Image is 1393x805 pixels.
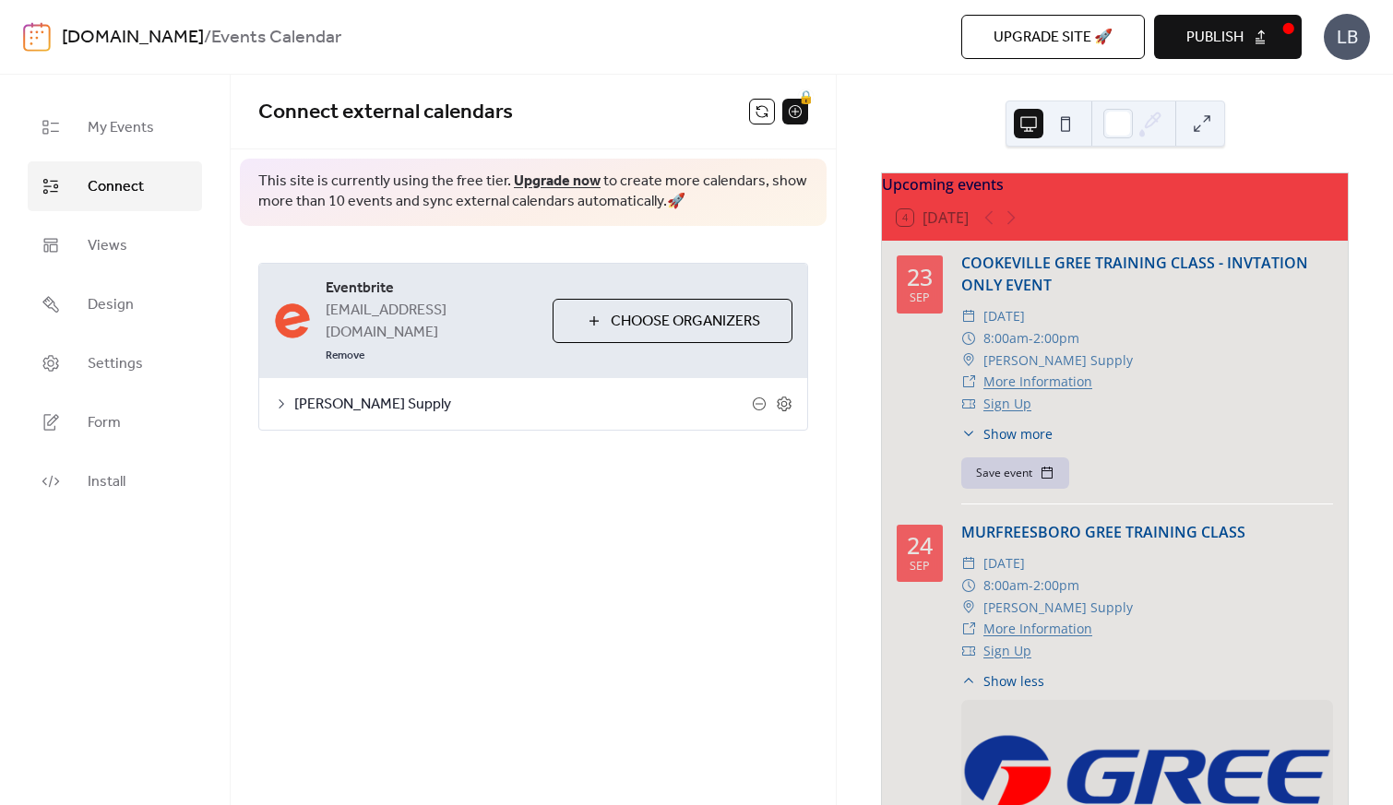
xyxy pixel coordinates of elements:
a: More Information [983,373,1092,390]
button: Save event [961,457,1069,489]
span: 2:00pm [1033,574,1079,597]
a: More Information [983,620,1092,637]
button: ​Show more [961,424,1053,444]
button: ​Show less [961,671,1044,691]
span: 2:00pm [1033,327,1079,349]
span: [PERSON_NAME] Supply [294,394,752,416]
span: Remove [326,349,364,363]
span: Publish [1186,27,1244,49]
a: COOKEVILLE GREE TRAINING CLASS - INVTATION ONLY EVENT [961,253,1308,295]
a: Form [28,397,202,447]
div: ​ [961,640,976,662]
div: ​ [961,671,976,691]
div: Sep [910,561,930,573]
a: Design [28,279,202,329]
div: ​ [961,371,976,393]
span: [EMAIL_ADDRESS][DOMAIN_NAME] [326,300,538,344]
a: Connect [28,161,202,211]
img: eventbrite [274,302,311,339]
span: Settings [88,353,143,375]
span: Connect external calendars [258,92,513,133]
span: Show more [983,424,1053,444]
a: [DOMAIN_NAME] [62,20,204,55]
span: - [1029,574,1033,597]
div: ​ [961,349,976,372]
div: ​ [961,618,976,640]
span: [PERSON_NAME] Supply [983,349,1133,372]
div: ​ [961,305,976,327]
b: / [204,20,211,55]
a: Upgrade now [514,167,601,195]
span: 8:00am [983,574,1029,597]
div: 24 [907,534,933,557]
b: Events Calendar [211,20,341,55]
a: Settings [28,338,202,388]
a: Sign Up [983,642,1031,659]
a: MURFREESBORO GREE TRAINING CLASS [961,522,1245,542]
span: Choose Organizers [611,311,760,333]
div: ​ [961,393,976,415]
a: My Events [28,102,202,152]
div: ​ [961,327,976,349]
span: Views [88,235,127,257]
button: Upgrade site 🚀 [961,15,1145,59]
a: Views [28,220,202,270]
div: LB [1324,14,1370,60]
div: Upcoming events [882,173,1348,195]
span: Design [88,294,134,316]
span: Show less [983,671,1044,691]
a: Sign Up [983,395,1031,412]
span: Form [88,412,121,434]
span: My Events [88,117,154,139]
div: ​ [961,597,976,619]
div: ​ [961,574,976,597]
button: Choose Organizers [553,299,792,343]
div: ​ [961,552,976,574]
div: ​ [961,424,976,444]
span: Upgrade site 🚀 [994,27,1113,49]
a: Install [28,456,202,506]
span: This site is currently using the free tier. to create more calendars, show more than 10 events an... [258,172,808,213]
span: Connect [88,176,144,198]
span: - [1029,327,1033,349]
span: Eventbrite [326,278,538,300]
div: Sep [910,292,930,304]
span: [DATE] [983,305,1025,327]
span: [DATE] [983,552,1025,574]
span: Install [88,471,125,493]
div: 23 [907,266,933,289]
button: Publish [1154,15,1302,59]
span: 8:00am [983,327,1029,349]
img: logo [23,22,51,52]
span: [PERSON_NAME] Supply [983,597,1133,619]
